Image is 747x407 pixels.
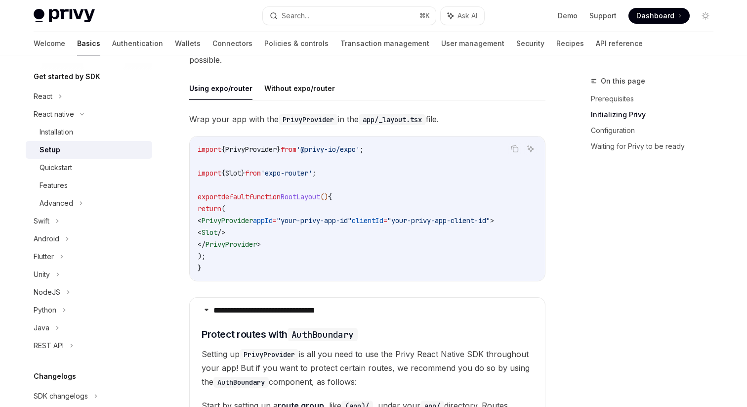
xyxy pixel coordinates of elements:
span: { [221,169,225,178]
span: Setting up is all you need to use the Privy React Native SDK throughout your app! But if you want... [202,347,533,389]
h5: Changelogs [34,370,76,382]
div: Java [34,322,49,334]
span: ( [221,204,225,213]
span: 'expo-router' [261,169,312,178]
code: AuthBoundary [213,377,269,388]
a: Setup [26,141,152,159]
span: Wrap your app with the in the file. [189,112,545,126]
div: Android [34,233,59,245]
div: SDK changelogs [34,390,88,402]
div: NodeJS [34,286,60,298]
span: ⌘ K [419,12,430,20]
button: Search...⌘K [263,7,436,25]
span: < [198,228,202,237]
span: { [221,145,225,154]
span: import [198,169,221,178]
span: default [221,192,249,201]
span: export [198,192,221,201]
span: from [281,145,296,154]
span: Protect routes with [202,327,358,341]
a: Policies & controls [264,32,329,55]
a: Support [589,11,617,21]
code: PrivyProvider [240,349,299,360]
div: Unity [34,269,50,280]
span: '@privy-io/expo' [296,145,360,154]
div: Python [34,304,56,316]
span: Ask AI [457,11,477,21]
div: Flutter [34,251,54,263]
code: PrivyProvider [279,114,338,125]
button: Toggle dark mode [698,8,713,24]
div: Swift [34,215,49,227]
a: Demo [558,11,578,21]
span: ; [312,169,316,178]
span: On this page [601,75,645,87]
div: Advanced [40,197,73,209]
span: = [273,216,277,225]
a: API reference [596,32,643,55]
h5: Get started by SDK [34,71,100,83]
button: Ask AI [524,142,537,155]
div: Features [40,180,68,191]
span: "your-privy-app-id" [277,216,352,225]
div: React [34,90,52,102]
span: from [245,169,261,178]
span: appId [253,216,273,225]
div: Search... [282,10,309,22]
a: Features [26,177,152,194]
code: AuthBoundary [288,328,358,341]
a: Recipes [556,32,584,55]
div: Setup [40,144,60,156]
div: Quickstart [40,162,72,174]
code: app/_layout.tsx [359,114,426,125]
span: /> [217,228,225,237]
span: PrivyProvider [202,216,253,225]
span: RootLayout [281,192,320,201]
span: clientId [352,216,383,225]
a: Dashboard [628,8,690,24]
span: Dashboard [636,11,674,21]
span: </ [198,240,206,249]
a: Welcome [34,32,65,55]
span: Slot [202,228,217,237]
span: > [257,240,261,249]
span: PrivyProvider [225,145,277,154]
span: { [328,192,332,201]
span: } [198,264,202,272]
a: Waiting for Privy to be ready [591,138,721,154]
button: Without expo/router [264,77,335,100]
a: Prerequisites [591,91,721,107]
span: return [198,204,221,213]
span: ; [360,145,364,154]
a: Basics [77,32,100,55]
button: Ask AI [441,7,484,25]
div: REST API [34,340,64,352]
div: Installation [40,126,73,138]
a: Quickstart [26,159,152,177]
span: "your-privy-app-client-id" [387,216,490,225]
span: Slot [225,169,241,178]
span: () [320,192,328,201]
span: > [490,216,494,225]
a: Transaction management [340,32,429,55]
span: } [277,145,281,154]
button: Copy the contents from the code block [508,142,521,155]
img: light logo [34,9,95,23]
a: User management [441,32,504,55]
a: Connectors [212,32,252,55]
a: Configuration [591,123,721,138]
span: import [198,145,221,154]
span: < [198,216,202,225]
a: Initializing Privy [591,107,721,123]
span: ); [198,252,206,261]
span: } [241,169,245,178]
span: = [383,216,387,225]
a: Security [516,32,544,55]
button: Using expo/router [189,77,252,100]
a: Installation [26,123,152,141]
a: Authentication [112,32,163,55]
span: function [249,192,281,201]
div: React native [34,108,74,120]
a: Wallets [175,32,201,55]
span: PrivyProvider [206,240,257,249]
